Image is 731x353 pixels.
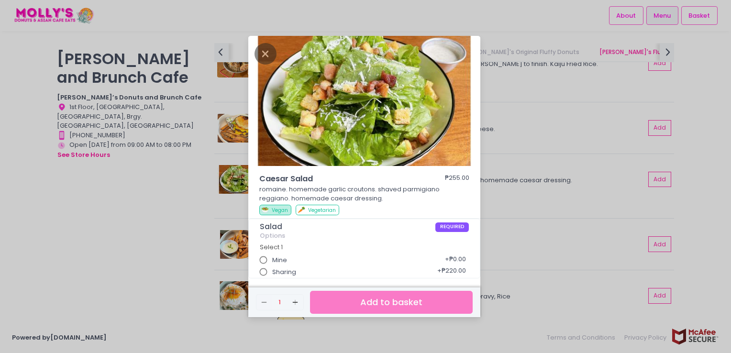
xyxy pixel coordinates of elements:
div: ₱255.00 [445,173,469,185]
img: Caesar Salad [248,36,480,166]
span: Mine [272,255,287,265]
span: Vegetarian [308,207,336,214]
span: Salad [260,222,435,231]
button: Close [255,48,277,58]
div: + ₱0.00 [442,251,469,269]
p: romaine. homemade garlic croutons. shaved parmigiano reggiano. homemade caesar dressing. [259,185,470,203]
div: Options [260,232,469,240]
span: REQUIRED [435,222,469,232]
span: Sharing [272,267,296,277]
button: Add to basket [310,291,473,314]
span: Caesar Salad [259,173,417,185]
span: 🥗 [261,205,269,214]
span: 🥕 [298,205,305,214]
span: Vegan [272,207,288,214]
span: Select 1 [260,243,283,251]
div: + ₱220.00 [434,263,469,281]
